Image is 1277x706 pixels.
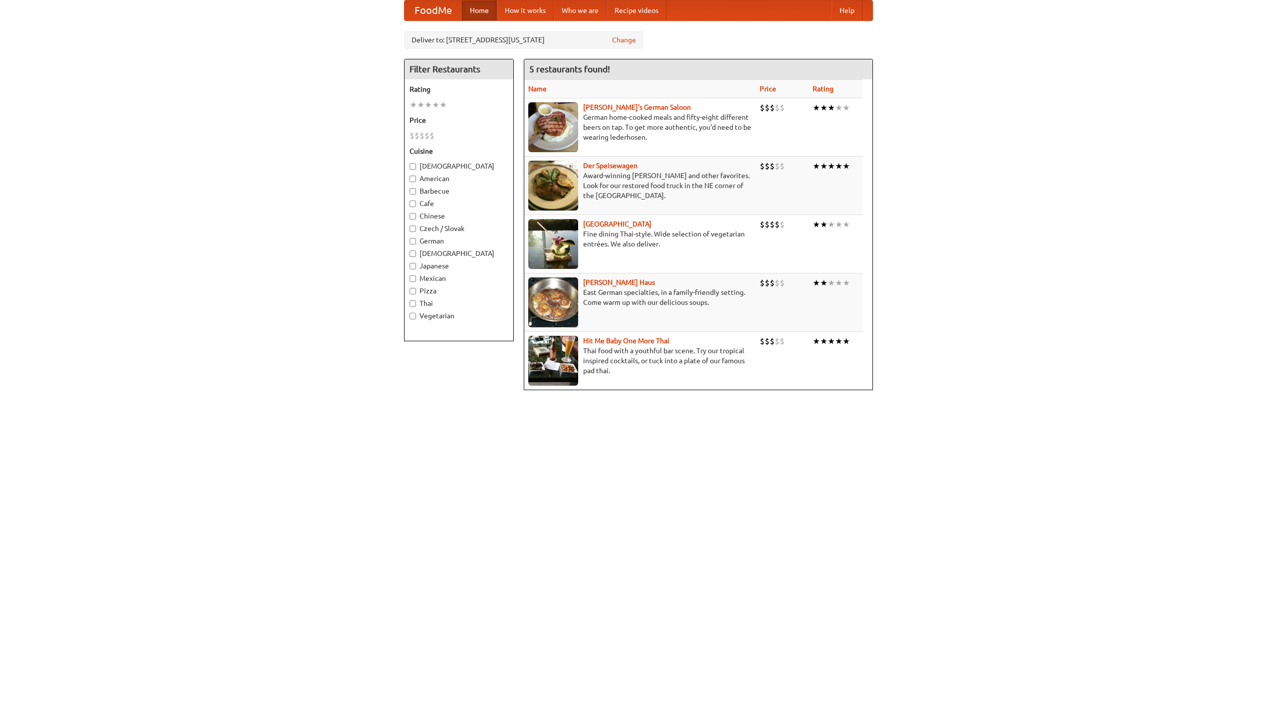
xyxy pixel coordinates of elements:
li: ★ [417,99,425,110]
label: German [410,236,508,246]
li: ★ [835,219,843,230]
li: $ [780,219,785,230]
a: [GEOGRAPHIC_DATA] [583,220,651,228]
input: Cafe [410,201,416,207]
a: Who we are [554,0,607,20]
li: ★ [828,277,835,288]
label: [DEMOGRAPHIC_DATA] [410,161,508,171]
h5: Price [410,115,508,125]
li: $ [410,130,415,141]
b: [PERSON_NAME]'s German Saloon [583,103,691,111]
li: ★ [843,161,850,172]
li: $ [765,219,770,230]
img: satay.jpg [528,219,578,269]
h5: Cuisine [410,146,508,156]
label: Pizza [410,286,508,296]
input: Pizza [410,288,416,294]
li: $ [420,130,425,141]
label: Japanese [410,261,508,271]
li: $ [765,102,770,113]
p: Thai food with a youthful bar scene. Try our tropical inspired cocktails, or tuck into a plate of... [528,346,752,376]
label: Vegetarian [410,311,508,321]
b: Der Speisewagen [583,162,638,170]
label: Barbecue [410,186,508,196]
input: Chinese [410,213,416,220]
label: Czech / Slovak [410,224,508,234]
li: ★ [813,277,820,288]
img: babythai.jpg [528,336,578,386]
li: ★ [835,336,843,347]
li: $ [780,277,785,288]
li: $ [760,336,765,347]
p: Award-winning [PERSON_NAME] and other favorites. Look for our restored food truck in the NE corne... [528,171,752,201]
a: Name [528,85,547,93]
li: $ [760,161,765,172]
b: [PERSON_NAME] Haus [583,278,655,286]
li: $ [775,277,780,288]
li: $ [760,102,765,113]
li: ★ [813,219,820,230]
img: speisewagen.jpg [528,161,578,211]
input: Mexican [410,275,416,282]
li: $ [775,102,780,113]
a: Price [760,85,776,93]
li: $ [780,336,785,347]
a: Rating [813,85,834,93]
li: ★ [828,219,835,230]
label: American [410,174,508,184]
li: $ [760,219,765,230]
li: $ [770,277,775,288]
li: $ [780,102,785,113]
div: Deliver to: [STREET_ADDRESS][US_STATE] [404,31,643,49]
input: Thai [410,300,416,307]
p: Fine dining Thai-style. Wide selection of vegetarian entrées. We also deliver. [528,229,752,249]
input: Vegetarian [410,313,416,319]
img: kohlhaus.jpg [528,277,578,327]
li: ★ [835,161,843,172]
a: How it works [497,0,554,20]
li: $ [775,219,780,230]
a: Home [462,0,497,20]
ng-pluralize: 5 restaurants found! [529,64,610,74]
li: $ [765,277,770,288]
li: ★ [828,102,835,113]
li: $ [770,161,775,172]
li: ★ [439,99,447,110]
li: ★ [843,102,850,113]
li: ★ [425,99,432,110]
li: ★ [813,102,820,113]
li: $ [775,336,780,347]
a: Hit Me Baby One More Thai [583,337,669,345]
li: ★ [813,336,820,347]
p: German home-cooked meals and fifty-eight different beers on tap. To get more authentic, you'd nee... [528,112,752,142]
label: [DEMOGRAPHIC_DATA] [410,248,508,258]
li: ★ [843,219,850,230]
li: ★ [820,277,828,288]
label: Mexican [410,273,508,283]
input: American [410,176,416,182]
li: $ [780,161,785,172]
li: ★ [828,336,835,347]
li: ★ [828,161,835,172]
li: ★ [813,161,820,172]
li: ★ [410,99,417,110]
a: Recipe videos [607,0,666,20]
li: $ [770,102,775,113]
input: Japanese [410,263,416,269]
a: FoodMe [405,0,462,20]
li: $ [429,130,434,141]
label: Cafe [410,199,508,209]
a: Change [612,35,636,45]
input: Czech / Slovak [410,226,416,232]
li: $ [425,130,429,141]
li: $ [415,130,420,141]
li: ★ [820,219,828,230]
li: $ [760,277,765,288]
li: $ [770,336,775,347]
li: $ [765,161,770,172]
li: ★ [432,99,439,110]
li: $ [775,161,780,172]
li: ★ [820,102,828,113]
